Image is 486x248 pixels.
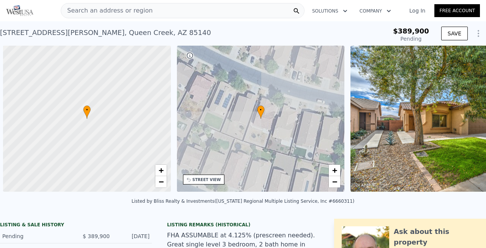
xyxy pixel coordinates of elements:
[83,233,110,239] span: $ 389,900
[131,199,354,204] div: Listed by Bliss Realty & Investments ([US_STATE] Regional Multiple Listing Service, Inc #6660311)
[155,165,167,176] a: Zoom in
[193,177,221,183] div: STREET VIEW
[257,107,265,113] span: •
[329,165,340,176] a: Zoom in
[158,165,163,175] span: +
[61,6,153,15] span: Search an address or region
[6,5,33,16] img: Pellego
[2,232,70,240] div: Pending
[158,177,163,186] span: −
[332,177,337,186] span: −
[155,176,167,188] a: Zoom out
[471,26,486,41] button: Show Options
[116,232,150,240] div: [DATE]
[83,107,91,113] span: •
[400,7,434,14] a: Log In
[394,226,478,248] div: Ask about this property
[393,27,429,35] span: $389,900
[332,165,337,175] span: +
[353,4,397,18] button: Company
[393,35,429,43] div: Pending
[167,222,319,228] div: Listing Remarks (Historical)
[257,105,265,119] div: •
[441,27,468,40] button: SAVE
[306,4,353,18] button: Solutions
[329,176,340,188] a: Zoom out
[434,4,480,17] a: Free Account
[83,105,91,119] div: •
